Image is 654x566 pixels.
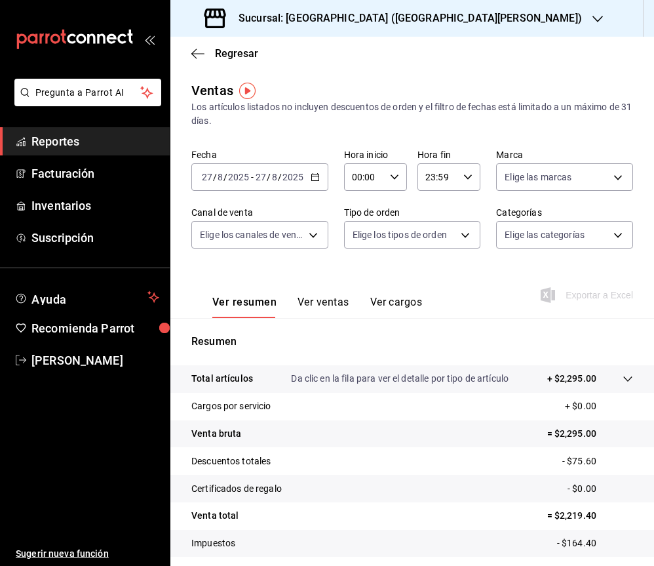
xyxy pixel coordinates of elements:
p: Venta total [191,509,239,523]
span: Elige los canales de venta [200,228,304,241]
p: Certificados de regalo [191,482,282,496]
img: Tooltip marker [239,83,256,99]
span: Pregunta a Parrot AI [35,86,141,100]
input: ---- [227,172,250,182]
p: - $75.60 [562,455,633,468]
span: / [267,172,271,182]
span: - [251,172,254,182]
span: Ayuda [31,289,142,305]
p: - $0.00 [567,482,633,496]
span: Reportes [31,132,159,150]
p: Da clic en la fila para ver el detalle por tipo de artículo [291,372,509,386]
p: Resumen [191,334,633,350]
label: Fecha [191,150,328,159]
span: Regresar [215,47,258,60]
p: = $2,219.40 [547,509,633,523]
label: Categorías [496,208,633,217]
span: Elige las categorías [505,228,585,241]
p: = $2,295.00 [547,427,633,441]
span: / [213,172,217,182]
button: Ver resumen [212,296,277,318]
p: Impuestos [191,536,235,550]
div: navigation tabs [212,296,422,318]
span: / [278,172,282,182]
h3: Sucursal: [GEOGRAPHIC_DATA] ([GEOGRAPHIC_DATA][PERSON_NAME]) [228,10,582,26]
label: Hora fin [417,150,480,159]
button: Pregunta a Parrot AI [14,79,161,106]
label: Hora inicio [344,150,407,159]
button: Ver ventas [298,296,349,318]
p: Cargos por servicio [191,399,271,413]
p: Venta bruta [191,427,241,441]
div: Los artículos listados no incluyen descuentos de orden y el filtro de fechas está limitado a un m... [191,100,633,128]
span: Sugerir nueva función [16,547,159,561]
span: [PERSON_NAME] [31,352,159,369]
label: Tipo de orden [344,208,481,217]
label: Marca [496,150,633,159]
span: Facturación [31,165,159,182]
input: -- [255,172,267,182]
p: + $2,295.00 [547,372,596,386]
p: Total artículos [191,372,253,386]
input: -- [271,172,278,182]
button: Ver cargos [370,296,423,318]
label: Canal de venta [191,208,328,217]
span: Elige los tipos de orden [353,228,447,241]
span: / [223,172,227,182]
input: -- [217,172,223,182]
a: Pregunta a Parrot AI [9,95,161,109]
p: - $164.40 [557,536,633,550]
span: Recomienda Parrot [31,319,159,337]
p: Descuentos totales [191,455,271,468]
button: open_drawer_menu [144,34,155,45]
p: + $0.00 [565,399,633,413]
button: Regresar [191,47,258,60]
input: ---- [282,172,304,182]
input: -- [201,172,213,182]
span: Elige las marcas [505,171,571,184]
div: Ventas [191,81,233,100]
span: Inventarios [31,197,159,214]
span: Suscripción [31,229,159,247]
